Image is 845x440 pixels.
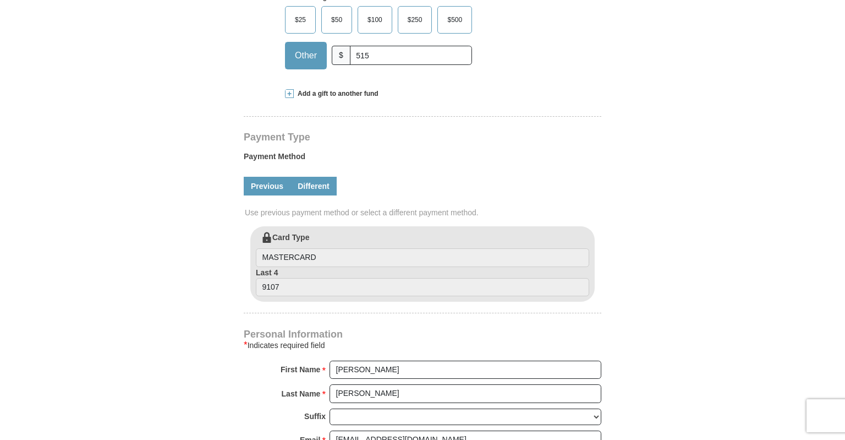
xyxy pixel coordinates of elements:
[256,267,589,297] label: Last 4
[281,362,320,377] strong: First Name
[304,409,326,424] strong: Suffix
[332,46,350,65] span: $
[282,386,321,401] strong: Last Name
[244,177,290,195] a: Previous
[402,12,428,28] span: $250
[290,177,337,195] a: Different
[256,248,589,267] input: Card Type
[244,339,601,352] div: Indicates required field
[256,232,589,267] label: Card Type
[256,278,589,297] input: Last 4
[289,12,311,28] span: $25
[245,207,602,218] span: Use previous payment method or select a different payment method.
[244,330,601,339] h4: Personal Information
[362,12,388,28] span: $100
[289,47,322,64] span: Other
[294,89,378,99] span: Add a gift to another fund
[244,133,601,142] h4: Payment Type
[442,12,468,28] span: $500
[326,12,348,28] span: $50
[350,46,472,65] input: Other Amount
[244,151,601,167] label: Payment Method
